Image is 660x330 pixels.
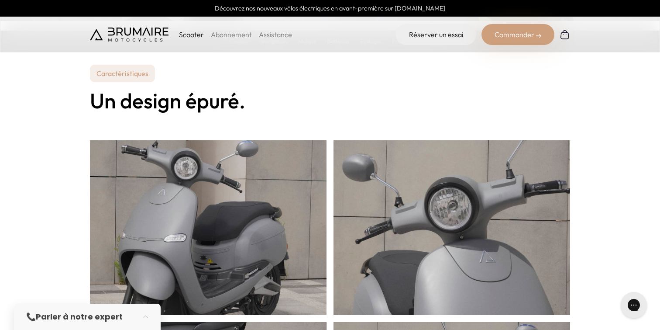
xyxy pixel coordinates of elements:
[90,28,168,42] img: Brumaire Motocycles
[536,33,541,38] img: right-arrow-2.png
[259,30,292,39] a: Assistance
[90,65,155,82] p: Caractéristiques
[90,89,570,112] h2: Un design épuré.
[396,24,476,45] a: Réserver un essai
[560,29,570,40] img: Panier
[179,29,204,40] p: Scooter
[616,289,651,321] iframe: Gorgias live chat messenger
[481,24,554,45] div: Commander
[211,30,252,39] a: Abonnement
